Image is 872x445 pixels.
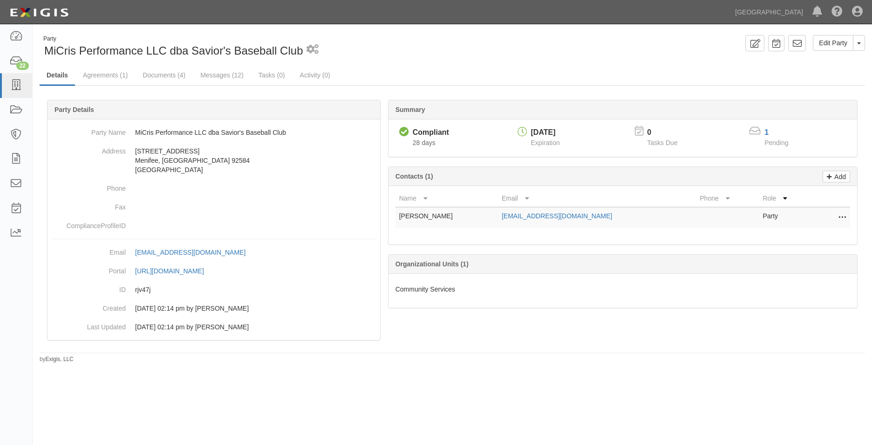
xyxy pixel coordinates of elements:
th: Role [759,190,813,207]
a: Activity (0) [293,66,337,84]
td: Party [759,207,813,228]
dt: Fax [51,198,126,212]
i: Help Center - Complianz [831,7,843,18]
a: Add [823,171,850,182]
a: Agreements (1) [76,66,135,84]
th: Email [498,190,696,207]
th: Name [395,190,498,207]
span: Since 08/08/2025 [413,139,436,146]
i: 1 scheduled workflow [307,45,319,55]
div: [EMAIL_ADDRESS][DOMAIN_NAME] [135,248,245,257]
dt: Address [51,142,126,156]
dt: ComplianceProfileID [51,216,126,230]
a: [EMAIL_ADDRESS][DOMAIN_NAME] [502,212,612,220]
dt: Party Name [51,123,126,137]
dd: rjv47j [51,280,376,299]
p: 0 [647,127,689,138]
div: [DATE] [531,127,560,138]
a: Messages (12) [193,66,251,84]
dt: Created [51,299,126,313]
a: 1 [764,128,769,136]
dt: Email [51,243,126,257]
a: Edit Party [813,35,853,51]
a: [GEOGRAPHIC_DATA] [730,3,808,21]
span: Tasks Due [647,139,677,146]
div: Party [43,35,303,43]
a: Details [40,66,75,86]
dt: Phone [51,179,126,193]
div: MiCris Performance LLC dba Savior's Baseball Club [40,35,445,59]
b: Summary [395,106,425,113]
b: Contacts (1) [395,173,433,180]
dt: Last Updated [51,318,126,332]
dd: MiCris Performance LLC dba Savior's Baseball Club [51,123,376,142]
div: 22 [16,62,29,70]
a: [EMAIL_ADDRESS][DOMAIN_NAME] [135,249,256,256]
p: Add [832,171,846,182]
a: Documents (4) [136,66,192,84]
a: Tasks (0) [252,66,292,84]
dt: Portal [51,262,126,276]
span: Community Services [395,285,455,293]
span: Expiration [531,139,560,146]
dd: [STREET_ADDRESS] Menifee, [GEOGRAPHIC_DATA] 92584 [GEOGRAPHIC_DATA] [51,142,376,179]
span: MiCris Performance LLC dba Savior's Baseball Club [44,44,303,57]
th: Phone [696,190,759,207]
a: Exigis, LLC [46,356,74,362]
img: logo-5460c22ac91f19d4615b14bd174203de0afe785f0fc80cf4dbbc73dc1793850b.png [7,4,71,21]
a: [URL][DOMAIN_NAME] [135,267,214,275]
dt: ID [51,280,126,294]
b: Organizational Units (1) [395,260,469,268]
div: Compliant [413,127,449,138]
i: Compliant [399,127,409,137]
small: by [40,355,74,363]
dd: 09/16/2024 02:14 pm by Hannah Duguil [51,318,376,336]
b: Party Details [54,106,94,113]
dd: 09/16/2024 02:14 pm by Hannah Duguil [51,299,376,318]
td: [PERSON_NAME] [395,207,498,228]
span: Pending [764,139,788,146]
